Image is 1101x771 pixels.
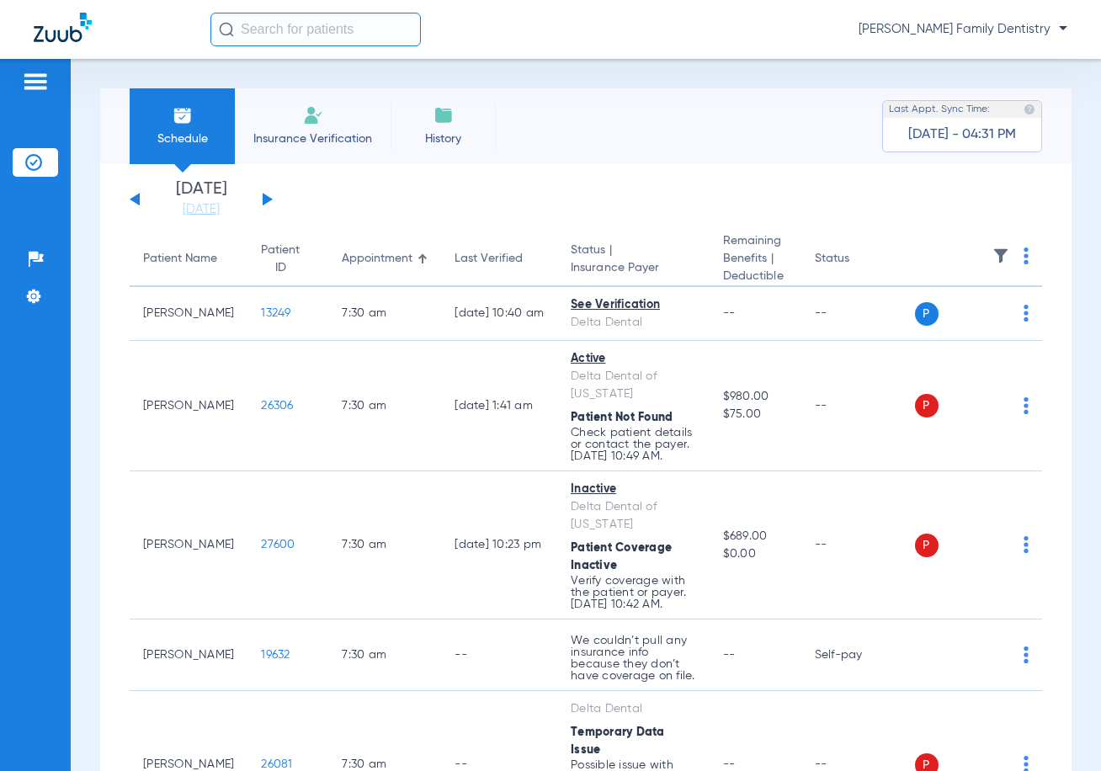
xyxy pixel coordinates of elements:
td: Self-pay [801,619,915,691]
div: Patient Name [143,250,234,268]
span: Deductible [723,268,788,285]
div: Appointment [342,250,412,268]
td: 7:30 AM [328,471,441,619]
img: hamburger-icon [22,72,49,92]
span: Patient Not Found [571,412,673,423]
th: Status [801,232,915,287]
span: $980.00 [723,388,788,406]
span: [DATE] - 04:31 PM [908,126,1016,143]
span: History [403,130,483,147]
span: $0.00 [723,545,788,563]
img: group-dot-blue.svg [1024,247,1029,264]
span: $689.00 [723,528,788,545]
div: Delta Dental [571,700,696,718]
td: -- [801,287,915,341]
span: $75.00 [723,406,788,423]
div: Active [571,350,696,368]
td: [DATE] 10:40 AM [441,287,557,341]
img: Schedule [173,105,193,125]
li: [DATE] [151,181,252,218]
td: 7:30 AM [328,287,441,341]
div: Patient ID [261,242,315,277]
span: P [915,534,939,557]
span: Patient Coverage Inactive [571,542,672,572]
img: last sync help info [1024,104,1035,115]
span: Schedule [142,130,222,147]
input: Search for patients [210,13,421,46]
span: 26081 [261,758,292,770]
span: P [915,302,939,326]
span: Insurance Verification [247,130,378,147]
a: [DATE] [151,201,252,218]
span: [PERSON_NAME] Family Dentistry [859,21,1067,38]
td: [PERSON_NAME] [130,287,247,341]
span: Last Appt. Sync Time: [889,101,990,118]
img: filter.svg [992,247,1009,264]
img: group-dot-blue.svg [1024,536,1029,553]
img: group-dot-blue.svg [1024,397,1029,414]
div: See Verification [571,296,696,314]
td: -- [801,471,915,619]
span: 26306 [261,400,293,412]
td: [DATE] 10:23 PM [441,471,557,619]
span: 27600 [261,539,295,550]
td: -- [801,341,915,471]
p: Check patient details or contact the payer. [DATE] 10:49 AM. [571,427,696,462]
span: 19632 [261,649,290,661]
img: group-dot-blue.svg [1024,646,1029,663]
td: -- [441,619,557,691]
span: -- [723,758,736,770]
img: group-dot-blue.svg [1024,305,1029,322]
th: Status | [557,232,710,287]
div: Last Verified [455,250,523,268]
div: Patient ID [261,242,300,277]
span: P [915,394,939,417]
div: Delta Dental of [US_STATE] [571,498,696,534]
img: History [433,105,454,125]
span: Temporary Data Issue [571,726,665,756]
p: We couldn’t pull any insurance info because they don’t have coverage on file. [571,635,696,682]
td: [PERSON_NAME] [130,619,247,691]
div: Last Verified [455,250,544,268]
img: Manual Insurance Verification [303,105,323,125]
span: -- [723,649,736,661]
td: [DATE] 1:41 AM [441,341,557,471]
th: Remaining Benefits | [710,232,801,287]
img: Zuub Logo [34,13,92,42]
div: Patient Name [143,250,217,268]
td: 7:30 AM [328,341,441,471]
span: 13249 [261,307,290,319]
div: Appointment [342,250,428,268]
span: -- [723,307,736,319]
div: Inactive [571,481,696,498]
p: Verify coverage with the patient or payer. [DATE] 10:42 AM. [571,575,696,610]
span: Insurance Payer [571,259,696,277]
td: 7:30 AM [328,619,441,691]
td: [PERSON_NAME] [130,471,247,619]
td: [PERSON_NAME] [130,341,247,471]
img: Search Icon [219,22,234,37]
div: Delta Dental of [US_STATE] [571,368,696,403]
iframe: Chat Widget [1017,690,1101,771]
div: Delta Dental [571,314,696,332]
